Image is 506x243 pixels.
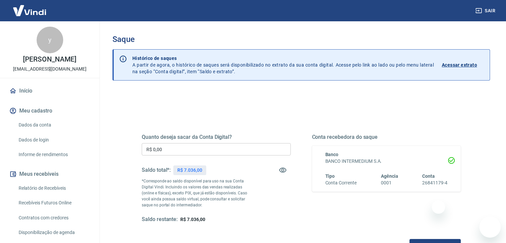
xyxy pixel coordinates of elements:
[325,179,357,186] h6: Conta Corrente
[381,179,398,186] h6: 0001
[16,226,91,239] a: Disponibilização de agenda
[325,158,448,165] h6: BANCO INTERMEDIUM S.A.
[180,217,205,222] span: R$ 7.036,00
[37,27,63,53] div: y
[13,66,86,73] p: [EMAIL_ADDRESS][DOMAIN_NAME]
[381,173,398,179] span: Agência
[142,216,178,223] h5: Saldo restante:
[432,200,445,214] iframe: Fechar mensagem
[132,55,434,75] p: A partir de agora, o histórico de saques será disponibilizado no extrato da sua conta digital. Ac...
[177,167,202,174] p: R$ 7.036,00
[16,196,91,210] a: Recebíveis Futuros Online
[325,173,335,179] span: Tipo
[142,167,171,173] h5: Saldo total*:
[8,104,91,118] button: Meu cadastro
[422,179,447,186] h6: 26841179-4
[8,167,91,181] button: Meus recebíveis
[8,84,91,98] a: Início
[479,216,501,238] iframe: Botão para abrir a janela de mensagens
[16,211,91,225] a: Contratos com credores
[16,181,91,195] a: Relatório de Recebíveis
[422,173,435,179] span: Conta
[132,55,434,62] p: Histórico de saques
[442,62,477,68] p: Acessar extrato
[8,0,51,21] img: Vindi
[142,178,253,208] p: *Corresponde ao saldo disponível para uso na sua Conta Digital Vindi. Incluindo os valores das ve...
[325,152,339,157] span: Banco
[16,118,91,132] a: Dados da conta
[312,134,461,140] h5: Conta recebedora do saque
[142,134,291,140] h5: Quanto deseja sacar da Conta Digital?
[16,148,91,161] a: Informe de rendimentos
[16,133,91,147] a: Dados de login
[112,35,490,44] h3: Saque
[442,55,484,75] a: Acessar extrato
[23,56,76,63] p: [PERSON_NAME]
[474,5,498,17] button: Sair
